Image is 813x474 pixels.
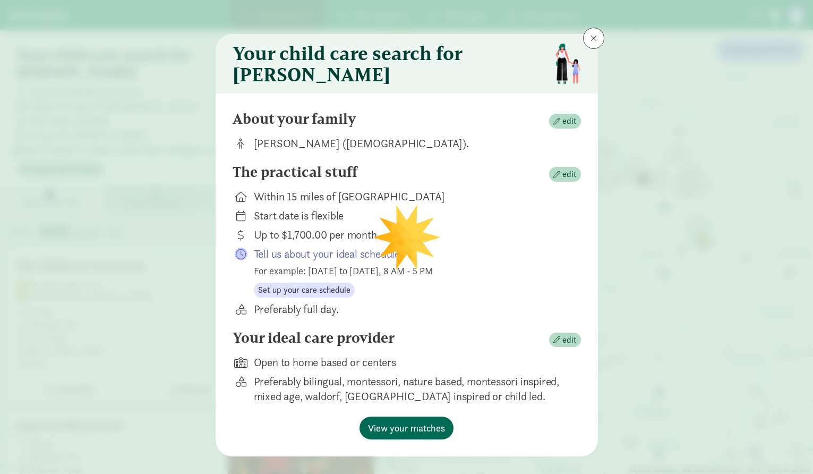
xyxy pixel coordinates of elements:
h4: The practical stuff [233,164,357,181]
div: Preferably full day. [254,302,564,317]
button: View your matches [360,417,453,439]
span: edit [562,334,577,346]
div: For example: [DATE] to [DATE], 8 AM - 5 PM [254,264,564,278]
button: edit [549,167,581,182]
div: Start date is flexible [254,208,564,223]
div: Open to home based or centers [254,355,564,370]
div: [PERSON_NAME] ([DEMOGRAPHIC_DATA]). [254,136,564,151]
div: Up to $1,700.00 per month [254,227,564,242]
span: Set up your care schedule [258,284,350,297]
span: View your matches [368,421,445,435]
button: edit [549,333,581,348]
h4: Your ideal care provider [233,329,395,346]
span: edit [562,115,577,128]
h4: About your family [233,111,356,128]
div: Preferably bilingual, montessori, nature based, montessori inspired, mixed age, waldorf, [GEOGRAP... [254,374,564,404]
h3: Your child care search for [PERSON_NAME] [233,43,547,85]
div: Within 15 miles of [GEOGRAPHIC_DATA] [254,189,564,204]
button: edit [549,114,581,129]
span: edit [562,168,577,181]
button: Set up your care schedule [254,283,355,298]
p: Tell us about your ideal schedule. [254,247,564,261]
